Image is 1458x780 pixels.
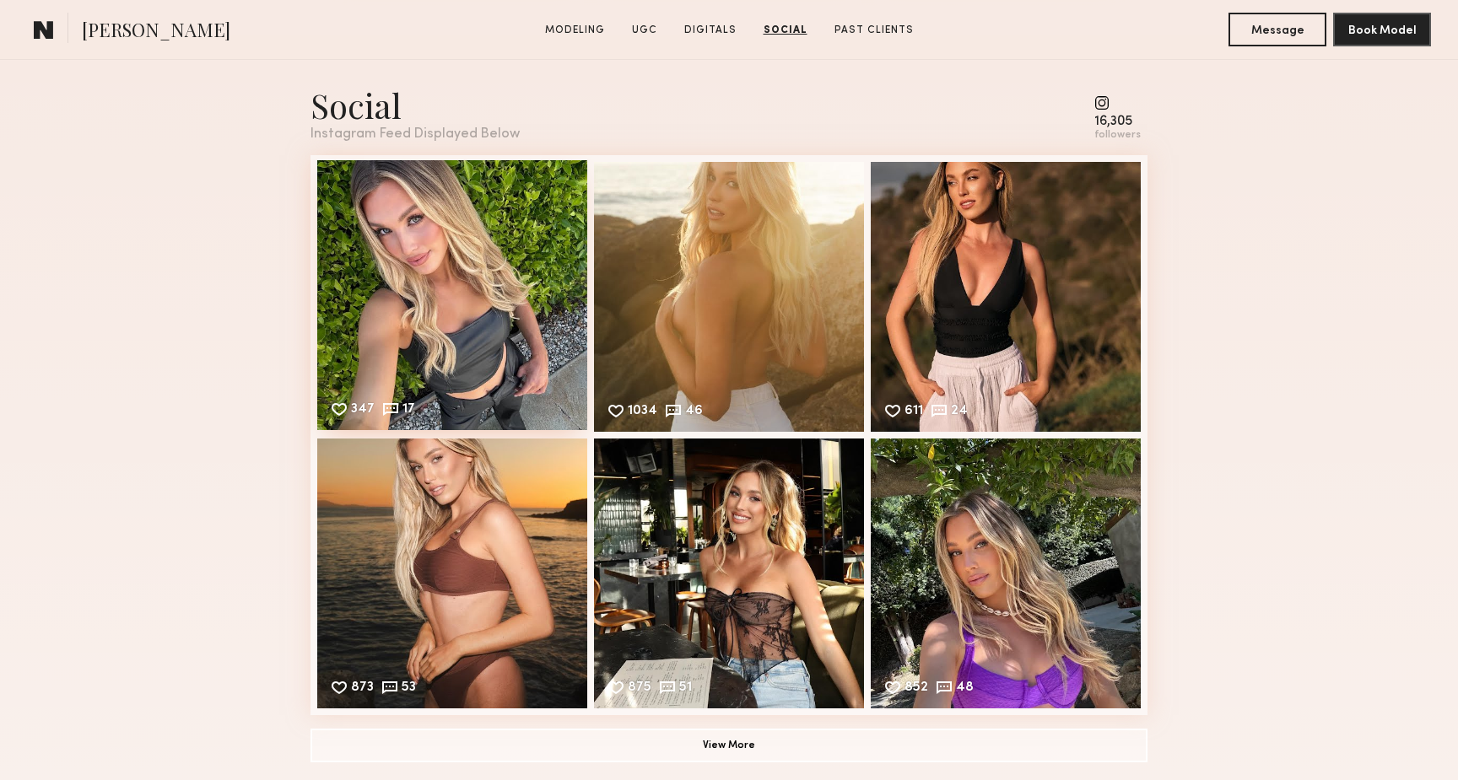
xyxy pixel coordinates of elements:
[1333,13,1431,46] button: Book Model
[951,405,968,420] div: 24
[402,403,415,418] div: 17
[1333,22,1431,36] a: Book Model
[1228,13,1326,46] button: Message
[310,83,520,127] div: Social
[628,681,651,697] div: 875
[351,681,374,697] div: 873
[82,17,230,46] span: [PERSON_NAME]
[625,23,664,38] a: UGC
[538,23,612,38] a: Modeling
[828,23,921,38] a: Past Clients
[402,681,416,697] div: 53
[678,23,743,38] a: Digitals
[757,23,814,38] a: Social
[1094,116,1141,128] div: 16,305
[351,403,375,418] div: 347
[628,405,657,420] div: 1034
[310,127,520,142] div: Instagram Feed Displayed Below
[685,405,703,420] div: 46
[956,681,974,697] div: 48
[1094,129,1141,142] div: followers
[679,681,692,697] div: 51
[904,405,923,420] div: 611
[310,729,1147,762] button: View More
[904,681,928,697] div: 852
